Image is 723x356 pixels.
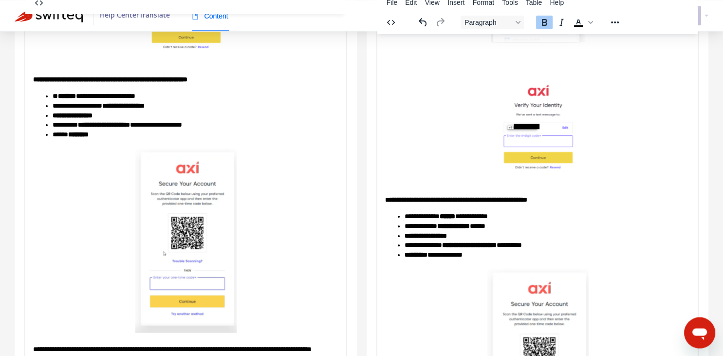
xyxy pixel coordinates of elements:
[100,6,170,25] span: Help Center Translate
[570,16,594,29] div: Text color Black
[15,9,83,22] img: Swifteq
[607,16,623,29] button: Reveal or hide additional toolbar items
[192,12,228,20] span: Content
[684,317,715,348] iframe: Button to launch messaging window
[464,19,512,26] span: Paragraph
[553,16,570,29] button: Italic
[415,16,431,29] button: Undo
[461,16,524,29] button: Block Paragraph
[536,16,553,29] button: Bold
[432,16,448,29] button: Redo
[192,13,199,19] span: book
